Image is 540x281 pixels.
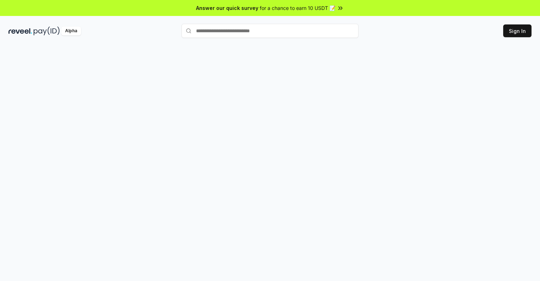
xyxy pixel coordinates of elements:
[260,4,335,12] span: for a chance to earn 10 USDT 📝
[196,4,258,12] span: Answer our quick survey
[34,27,60,35] img: pay_id
[8,27,32,35] img: reveel_dark
[61,27,81,35] div: Alpha
[503,24,532,37] button: Sign In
